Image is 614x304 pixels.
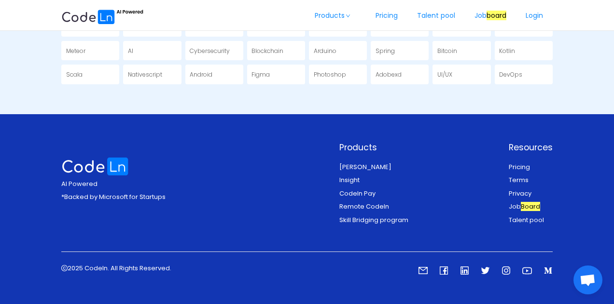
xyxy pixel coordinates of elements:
a: Spring [371,41,429,60]
p: Resources [509,141,553,154]
a: Nativescript [123,65,181,84]
span: Cybersecurity [190,47,230,55]
a: Photoshop [309,65,367,84]
a: Figma [247,65,305,84]
span: AI [128,47,133,55]
a: Skill Bridging program [339,215,408,225]
a: Remote Codeln [339,202,389,211]
span: Arduino [314,47,336,55]
span: Meteor [66,47,85,55]
i: icon: mail [419,266,428,275]
i: icon: down [345,13,351,18]
span: Bitcoin [437,47,457,55]
i: icon: copyright [61,265,68,271]
a: DevOps [495,65,553,84]
span: Spring [376,47,395,55]
span: Adobexd [376,70,402,79]
span: Figma [251,70,270,79]
i: icon: twitter [481,266,490,275]
a: Scala [61,65,119,84]
a: Blockchain [247,41,305,60]
span: Kotlin [499,47,515,55]
i: icon: instagram [502,266,511,275]
a: icon: facebook [439,267,448,277]
a: JobBoard [509,202,540,211]
span: UI/UX [437,70,452,79]
p: Products [339,141,408,154]
font: board [487,11,506,20]
a: Terms [509,175,529,185]
i: icon: facebook [439,266,448,275]
a: Pricing [509,162,530,172]
span: Scala [66,70,83,79]
span: Nativescript [128,70,162,79]
i: icon: medium [544,266,553,275]
a: Kotlin [495,41,553,60]
span: AI Powered [61,179,98,188]
span: Photoshop [314,70,346,79]
a: AI [123,41,181,60]
a: icon: youtube [522,267,531,277]
a: Codeln Pay [339,189,376,198]
a: Talent pool [509,215,544,225]
a: Meteor [61,41,119,60]
p: 2025 Codeln. All Rights Reserved. [61,264,171,273]
a: Cybersecurity [185,41,243,60]
font: Board [521,202,540,211]
span: Android [190,70,212,79]
a: UI/UX [433,65,490,84]
a: icon: mail [419,267,428,277]
i: icon: linkedin [460,266,469,275]
a: icon: instagram [502,267,511,277]
a: Privacy [509,189,531,198]
i: icon: youtube [522,266,531,275]
span: Blockchain [251,47,283,55]
img: ai.87e98a1d.svg [61,8,143,24]
a: icon: medium [544,267,553,277]
a: Insight [339,175,360,185]
a: [PERSON_NAME] [339,162,391,172]
p: *Backed by Microsoft for Startups [61,192,166,202]
a: Arduino [309,41,367,60]
div: Open chat [573,265,602,294]
img: logo [61,158,129,175]
a: icon: linkedin [460,267,469,277]
a: icon: twitter [481,267,490,277]
span: DevOps [499,70,522,79]
a: Bitcoin [433,41,490,60]
a: Adobexd [371,65,429,84]
a: Android [185,65,243,84]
